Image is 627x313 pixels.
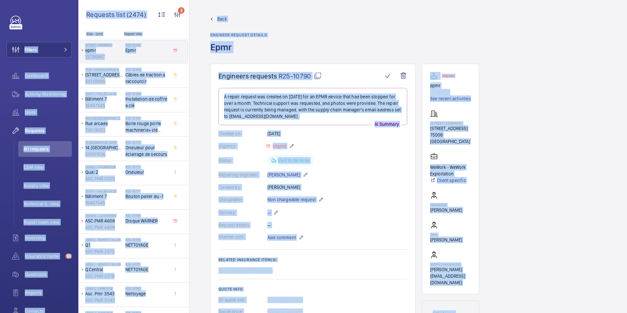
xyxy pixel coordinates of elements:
span: Activity Monitoring [25,91,72,97]
span: Non chargeable request [267,196,316,203]
p: Ligne J - BOISSY L'AILLERIE [85,238,123,242]
span: Epmr [125,47,169,54]
span: Nettoyage [125,290,169,297]
p: 3126 - INNONCAMPUS MONTROUGE [85,68,123,72]
span: Dashboard [25,73,72,79]
span: Insurance items [25,253,63,259]
p: Supply manager [430,262,471,266]
p: ASC.PMR 3576 [85,273,123,279]
h2: Quote info [218,287,407,291]
span: Filters [24,46,37,53]
p: 20017 - 7 allée Laloé [85,189,123,193]
p: Rue arcade [85,120,123,127]
p: Bâtiment 7 [85,96,123,102]
p: [PERSON_NAME][EMAIL_ADDRESS][DOMAIN_NAME] [430,266,471,286]
p: [STREET_ADDRESS][PERSON_NAME][PERSON_NAME] [85,72,123,78]
p: Quai 2 [85,169,123,175]
p: Bâtiment 7 [85,193,123,200]
p: 13796867 [85,54,123,60]
p: A repair request was created on [DATE] for an EPMR device that had been stopped for over a month.... [224,93,402,120]
p: ASC.PMR 3543 [85,297,123,304]
span: Bouton palier du -1 [125,193,169,200]
button: Filters [7,42,72,58]
span: Add comment [267,234,296,241]
span: CSM view [24,164,72,171]
span: Disque WARNER [125,218,169,224]
h2: R25-10771 [125,189,169,193]
p: 20017 - 7 allée Laloé [85,92,123,96]
p: ASC.PMR 4608 [85,218,123,224]
p: [PERSON_NAME] [430,207,462,213]
p: ASC.PMR 4608 [85,224,123,231]
p: 75008 [GEOGRAPHIC_DATA] [430,132,471,145]
p: [STREET_ADDRESS] [430,121,471,125]
p: epmr [85,47,123,54]
span: Repair team view [24,219,72,225]
p: ARCADE/[GEOGRAPHIC_DATA] [85,116,123,120]
span: Onduleur [125,169,169,175]
span: R25-10790 [279,72,322,80]
p: [STREET_ADDRESS] [85,43,123,47]
p: Site - Unit [78,32,121,36]
p: Ligne N - La Verrière [85,214,123,218]
span: Reports [25,289,72,296]
h2: R25-10781 [125,116,169,120]
p: Ligne J - BOISSY L'AILLERIE [85,262,123,266]
p: 12 [GEOGRAPHIC_DATA] [85,140,123,144]
span: Onduleur pour éclairage de secours [125,144,169,157]
span: Questions [25,271,72,278]
p: WeWork - WeWork Exploitation [430,164,471,177]
h2: R25-10788 [125,68,169,72]
span: Câbles de traction a raccourcir [125,72,169,85]
p: CSM [430,233,462,237]
span: Engineers requests [218,72,277,80]
p: [STREET_ADDRESS] [430,125,471,132]
p: 79574993 [85,127,123,133]
h1: Epmr [210,41,267,64]
p: AI Summary [372,121,402,127]
p: -- [267,209,279,217]
span: Urgent [271,143,286,149]
span: All requests [24,146,72,152]
span: 51 [65,254,72,259]
span: Invoicing [25,235,72,241]
h2: R25-10786 [125,92,169,96]
h2: R25-10760 [125,287,169,290]
p: 13796867 [430,89,471,95]
span: Boite rouge porte machinerie+ clé blocus 60 [125,120,169,133]
span: NETTOYAGE [125,266,169,273]
span: Units [25,109,72,116]
p: Q.Central [85,266,123,273]
a: Client specific [430,177,471,184]
p: Q.1 [85,242,123,248]
p: 16467545 [85,200,123,206]
a: See recent activities [430,95,471,102]
p: 16467545 [85,102,123,109]
span: Requests list [86,10,127,19]
h2: R25-10772 [125,165,169,169]
h2: Engineer request details [210,33,267,37]
p: LIGNE J - GARE D'US [85,287,123,290]
p: Engineer [430,203,462,207]
h2: R25-10762 [125,238,169,242]
h2: Related insurance item(s) [218,257,407,262]
p: Repair title [124,32,167,36]
span: Back [217,16,227,22]
h2: R25-10769 [125,214,169,218]
p: [PERSON_NAME] [430,237,462,243]
p: ASC.PMR 3575 [85,248,123,255]
span: Requests [25,127,72,134]
h2: R25-10761 [125,262,169,266]
p: Stopped [442,75,455,77]
p: 14 [GEOGRAPHIC_DATA] [85,144,123,151]
span: Technical S. view [24,201,72,207]
span: Installation de coffre a clé [125,96,169,109]
h2: R25-10775 [125,140,169,144]
p: Ligne L - COURBEVOIE [85,165,123,169]
p: 84139986 [85,78,123,85]
p: ASC.PMR 3028 [85,175,123,182]
p: Asc. Pmr 3543 [85,290,123,297]
p: 50051036 [85,151,123,157]
span: NETTOYAGE [125,242,169,248]
p: [PERSON_NAME] [267,171,308,179]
